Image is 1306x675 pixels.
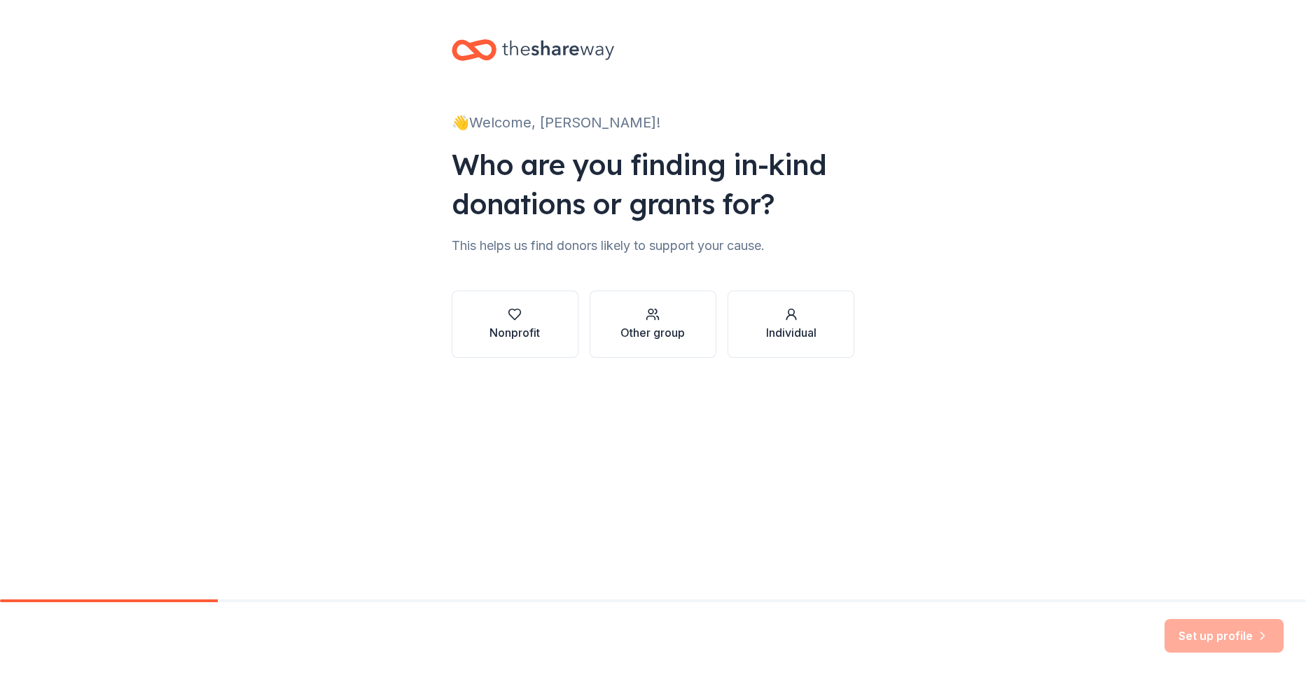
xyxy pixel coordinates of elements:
[452,235,855,257] div: This helps us find donors likely to support your cause.
[620,324,685,341] div: Other group
[452,291,578,358] button: Nonprofit
[452,145,855,223] div: Who are you finding in-kind donations or grants for?
[728,291,854,358] button: Individual
[452,111,855,134] div: 👋 Welcome, [PERSON_NAME]!
[766,324,817,341] div: Individual
[489,324,540,341] div: Nonprofit
[590,291,716,358] button: Other group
